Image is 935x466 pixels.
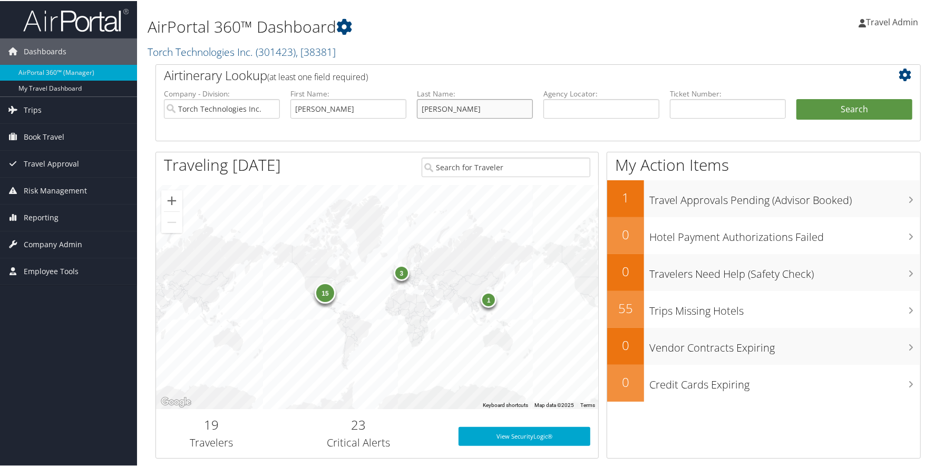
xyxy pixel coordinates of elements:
[607,335,644,353] h2: 0
[24,123,64,149] span: Book Travel
[607,261,644,279] h2: 0
[256,44,296,58] span: ( 301423 )
[580,401,595,407] a: Terms (opens in new tab)
[607,179,920,216] a: 1Travel Approvals Pending (Advisor Booked)
[859,5,929,37] a: Travel Admin
[148,44,336,58] a: Torch Technologies Inc.
[607,253,920,290] a: 0Travelers Need Help (Safety Check)
[670,88,786,98] label: Ticket Number:
[164,65,849,83] h2: Airtinerary Lookup
[275,415,443,433] h2: 23
[607,298,644,316] h2: 55
[607,153,920,175] h1: My Action Items
[649,187,920,207] h3: Travel Approvals Pending (Advisor Booked)
[483,401,528,408] button: Keyboard shortcuts
[164,88,280,98] label: Company - Division:
[24,257,79,284] span: Employee Tools
[290,88,406,98] label: First Name:
[422,157,590,176] input: Search for Traveler
[796,98,912,119] button: Search
[161,211,182,232] button: Zoom out
[24,37,66,64] span: Dashboards
[534,401,574,407] span: Map data ©2025
[607,327,920,364] a: 0Vendor Contracts Expiring
[159,394,193,408] img: Google
[23,7,129,32] img: airportal-logo.png
[607,364,920,401] a: 0Credit Cards Expiring
[607,216,920,253] a: 0Hotel Payment Authorizations Failed
[394,264,410,280] div: 3
[24,150,79,176] span: Travel Approval
[296,44,336,58] span: , [ 38381 ]
[24,177,87,203] span: Risk Management
[649,224,920,244] h3: Hotel Payment Authorizations Failed
[607,225,644,242] h2: 0
[24,230,82,257] span: Company Admin
[649,297,920,317] h3: Trips Missing Hotels
[866,15,918,27] span: Travel Admin
[148,15,668,37] h1: AirPortal 360™ Dashboard
[24,203,59,230] span: Reporting
[459,426,590,445] a: View SecurityLogic®
[543,88,659,98] label: Agency Locator:
[649,371,920,391] h3: Credit Cards Expiring
[275,434,443,449] h3: Critical Alerts
[164,434,259,449] h3: Travelers
[161,189,182,210] button: Zoom in
[417,88,533,98] label: Last Name:
[607,290,920,327] a: 55Trips Missing Hotels
[24,96,42,122] span: Trips
[649,334,920,354] h3: Vendor Contracts Expiring
[649,260,920,280] h3: Travelers Need Help (Safety Check)
[159,394,193,408] a: Open this area in Google Maps (opens a new window)
[607,372,644,390] h2: 0
[315,281,336,303] div: 15
[481,291,497,307] div: 1
[164,415,259,433] h2: 19
[164,153,281,175] h1: Traveling [DATE]
[267,70,368,82] span: (at least one field required)
[607,188,644,206] h2: 1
